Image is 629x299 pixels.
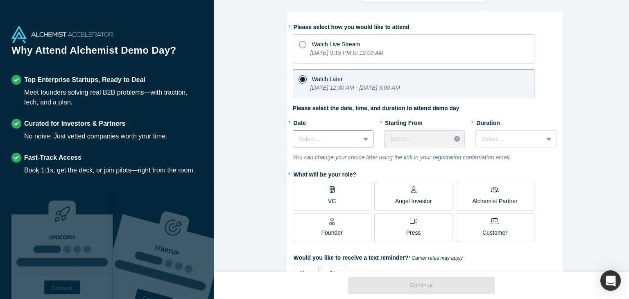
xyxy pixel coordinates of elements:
[24,165,195,175] div: Book 1:1s, get the deck, or join pilots—right from the room.
[24,88,202,107] div: Meet founders solving real B2B problems—with traction, tech, and a plan.
[293,251,557,262] label: Would you like to receive a text reminder?
[293,154,511,161] i: You can change your choice later using the link in your registration confirmation email.
[24,76,145,83] strong: Top Enterprise Startups, Ready to Deal
[293,104,459,113] label: Please select the date, time, and duration to attend demo day
[482,229,507,237] p: Customer
[310,50,384,56] i: [DATE] 9:15 PM to 12:00 AM
[24,120,125,127] strong: Curated for Investors & Partners
[472,197,517,206] p: Alchemist Partner
[11,26,113,43] img: Alchemist Accelerator Logo
[24,154,81,161] strong: Fast-Track Access
[310,84,400,91] i: [DATE] 12:30 AM - [DATE] 9:00 AM
[475,116,556,127] label: Duration
[11,43,202,63] h1: Why Attend Alchemist Demo Day?
[330,270,338,277] span: No
[24,131,167,141] div: No noise. Just vetted companies worth your time.
[328,197,336,206] p: VC
[300,270,311,277] span: Yes
[293,168,557,179] label: What will be your role?
[321,229,343,237] p: Founder
[408,255,463,261] em: * Carrier rates may apply
[406,229,421,237] p: Press
[312,76,343,82] span: Watch Later
[293,20,557,32] label: Please select how you would like to attend
[312,41,360,48] span: Watch Live Stream
[384,116,423,127] label: Starting From
[293,116,373,127] label: Date
[395,197,432,206] p: Angel Investor
[348,277,495,294] button: Continue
